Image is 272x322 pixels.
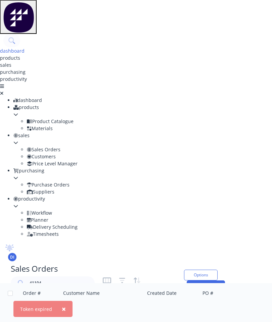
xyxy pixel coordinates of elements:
[27,160,272,167] div: Price Level Manager
[13,97,272,104] div: dashboard
[27,230,272,237] div: Timesheets
[27,209,272,216] div: Workflow
[13,132,272,139] div: sales
[20,306,52,313] div: Token expired
[27,188,272,195] div: Suppliers
[27,118,272,125] div: Product Catalogue
[27,153,272,160] div: Customers
[187,280,225,291] button: Create order
[202,290,213,297] div: PO #
[62,304,66,314] span: ×
[3,1,34,33] img: Factory
[55,301,73,317] button: Close
[13,167,272,174] div: purchasing
[27,125,272,132] div: Materials
[27,181,272,188] div: Purchase Orders
[10,254,14,260] span: DI
[11,264,95,274] h1: Sales Orders
[23,290,41,297] div: Order #
[184,270,218,280] button: Options
[147,290,177,297] div: Created Date
[30,276,95,290] input: Search...
[27,216,272,223] div: Planner
[27,223,272,230] div: Delivery Scheduling
[13,104,272,111] div: products
[27,146,272,153] div: Sales Orders
[63,290,100,297] div: Customer Name
[13,195,272,202] div: productivity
